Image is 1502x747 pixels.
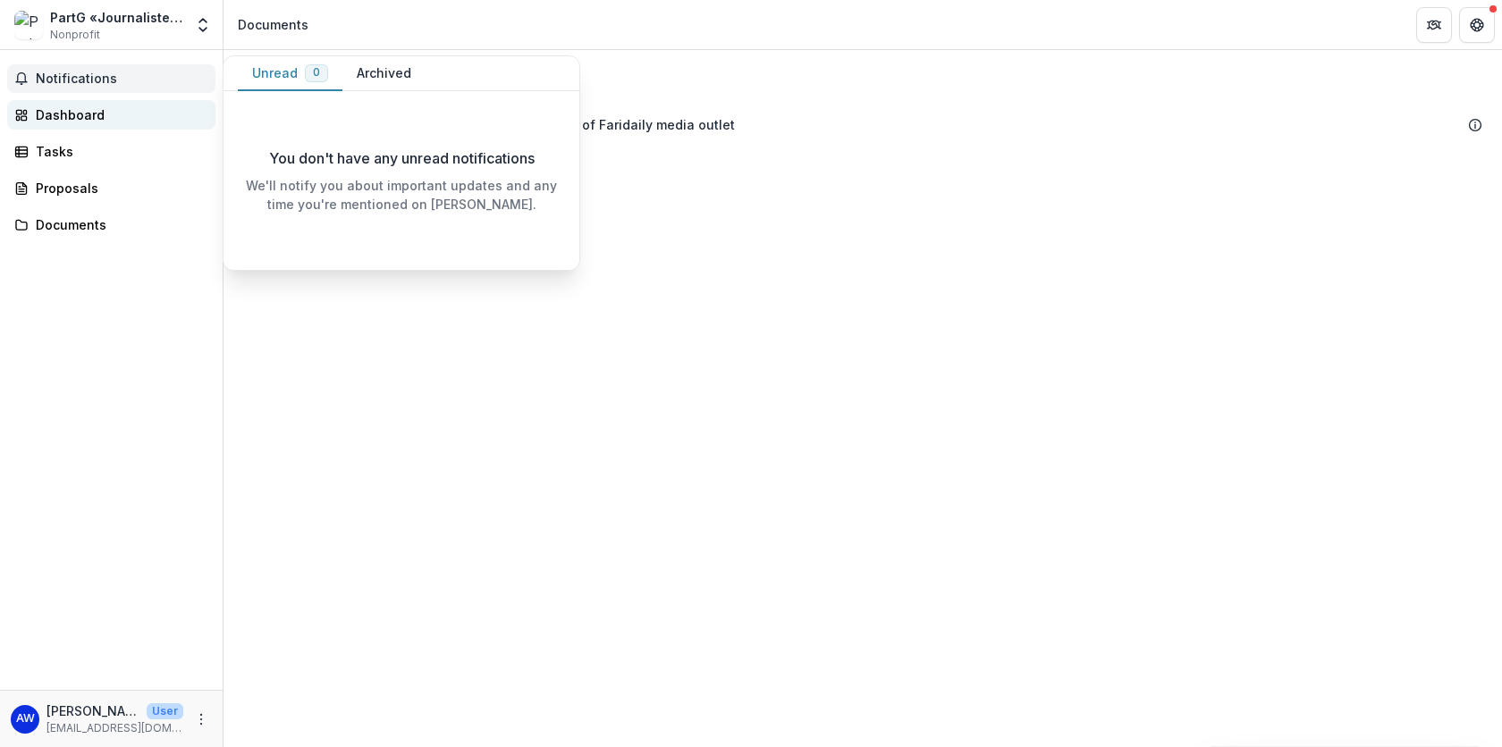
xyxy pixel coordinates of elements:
[1416,7,1452,43] button: Partners
[50,8,183,27] div: PartG «Journalisten [PERSON_NAME]»
[46,720,183,736] p: [EMAIL_ADDRESS][DOMAIN_NAME]
[1459,7,1495,43] button: Get Help
[36,215,201,234] div: Documents
[269,147,535,169] p: You don't have any unread notifications
[46,701,139,720] p: [PERSON_NAME]
[7,64,215,93] button: Notifications
[238,15,308,34] div: Documents
[190,7,215,43] button: Open entity switcher
[7,137,215,166] a: Tasks
[342,56,426,91] button: Archived
[7,100,215,130] a: Dashboard
[50,27,100,43] span: Nonprofit
[147,703,183,719] p: User
[36,71,208,87] span: Notifications
[7,210,215,239] a: Documents
[36,142,201,161] div: Tasks
[16,713,35,725] div: Alex Wolf
[7,173,215,203] a: Proposals
[238,56,342,91] button: Unread
[238,176,565,214] p: We'll notify you about important updates and any time you're mentioned on [PERSON_NAME].
[36,179,201,197] div: Proposals
[190,709,212,730] button: More
[14,11,43,39] img: PartG «Journalisten Rustamova&Tovkaylo»
[36,105,201,124] div: Dashboard
[236,108,1489,141] div: 25-APR-038-Rus&Tov | Enhancing the capacity of Faridaily media outlet
[313,66,320,79] span: 0
[231,12,316,38] nav: breadcrumb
